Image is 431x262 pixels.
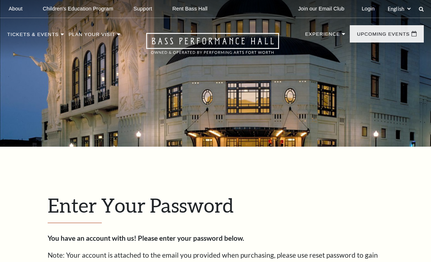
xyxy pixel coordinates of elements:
p: Support [134,6,152,12]
strong: Please enter your password below. [138,234,244,242]
select: Select: [386,5,412,12]
p: Plan Your Visit [69,32,116,41]
p: Experience [305,32,340,40]
p: Tickets & Events [7,32,59,41]
strong: You have an account with us! [48,234,136,242]
p: Children's Education Program [43,6,113,12]
p: Rent Bass Hall [172,6,208,12]
p: About [9,6,22,12]
p: Upcoming Events [357,32,410,40]
span: Enter Your Password [48,194,234,217]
